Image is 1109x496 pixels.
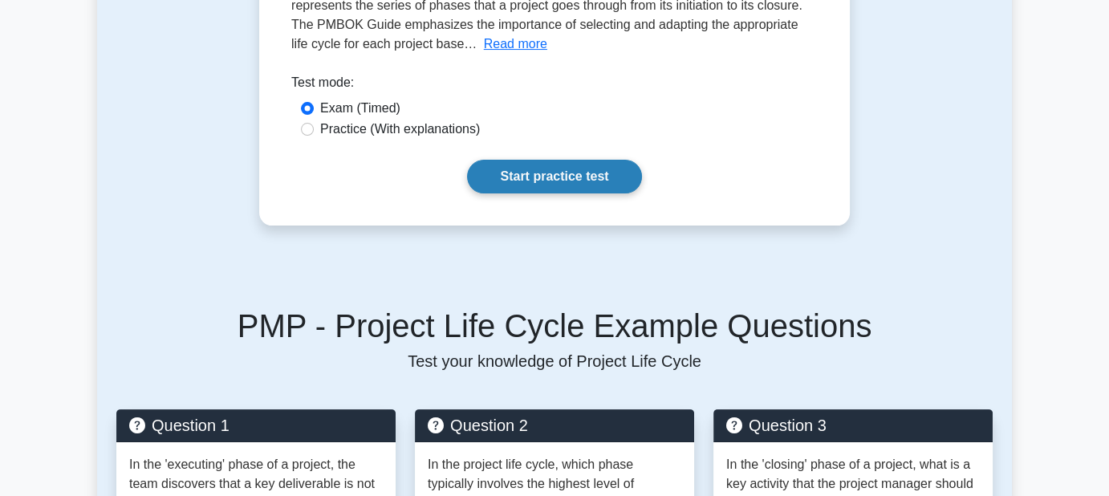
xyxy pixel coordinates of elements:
h5: Question 3 [726,416,980,435]
div: Test mode: [291,73,818,99]
label: Practice (With explanations) [320,120,480,139]
button: Read more [484,35,547,54]
a: Start practice test [467,160,641,193]
h5: PMP - Project Life Cycle Example Questions [116,307,993,345]
p: Test your knowledge of Project Life Cycle [116,352,993,371]
h5: Question 1 [129,416,383,435]
label: Exam (Timed) [320,99,400,118]
h5: Question 2 [428,416,681,435]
